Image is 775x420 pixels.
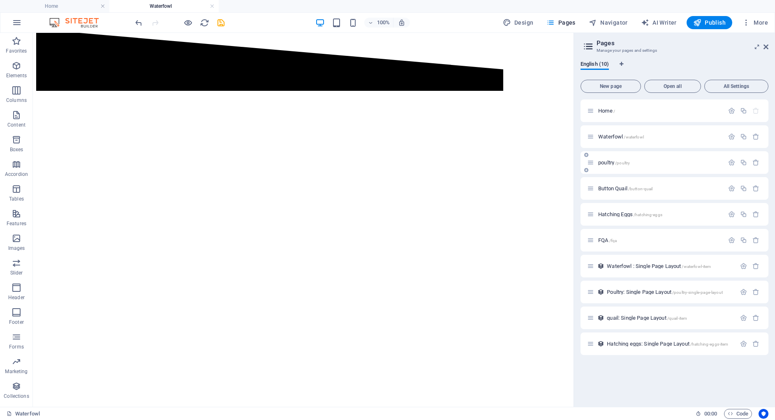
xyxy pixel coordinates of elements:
span: /hatching-eggs [634,212,662,217]
span: Hatching Eggs [598,211,662,217]
h2: Pages [597,39,768,47]
button: Navigator [585,16,631,29]
div: Remove [752,314,759,321]
div: Duplicate [740,107,747,114]
button: More [739,16,771,29]
div: Settings [728,133,735,140]
div: Settings [740,314,747,321]
div: This layout is used as a template for all items (e.g. a blog post) of this collection. The conten... [597,314,604,321]
span: More [742,18,768,27]
span: English (10) [581,59,609,71]
div: Duplicate [740,133,747,140]
span: Open all [648,84,697,89]
span: /quail-item [667,316,687,321]
div: Settings [728,211,735,218]
p: Favorites [6,48,27,54]
div: Settings [740,340,747,347]
div: Settings [740,263,747,270]
span: Click to open page [598,237,617,243]
span: Click to open page [598,185,652,192]
span: : [710,411,711,417]
div: FQA/fqa [596,238,724,243]
p: Boxes [10,146,23,153]
div: quail: Single Page Layout/quail-item [604,315,736,321]
span: poultry [598,159,630,166]
div: This layout is used as a template for all items (e.g. a blog post) of this collection. The conten... [597,288,604,295]
span: Pages [546,18,575,27]
div: Duplicate [740,159,747,166]
p: Elements [6,72,27,79]
span: /hatching-eggs-item [690,342,729,346]
p: Accordion [5,171,28,178]
span: AI Writer [641,18,677,27]
button: Code [724,409,752,419]
p: Images [8,245,25,252]
span: Click to open page [607,341,728,347]
div: Duplicate [740,237,747,244]
div: Remove [752,211,759,218]
span: Code [728,409,748,419]
div: Settings [728,159,735,166]
span: /waterfowl [624,135,643,139]
div: Waterfowl/waterfowl [596,134,724,139]
p: Marketing [5,368,28,375]
div: Remove [752,288,759,295]
div: This layout is used as a template for all items (e.g. a blog post) of this collection. The conten... [597,263,604,270]
div: Language Tabs [581,61,768,76]
div: Hatching Eggs/hatching-eggs [596,212,724,217]
button: New page [581,80,641,93]
p: Content [7,122,25,128]
button: Open all [644,80,701,93]
button: Publish [687,16,732,29]
p: Collections [4,393,29,399]
div: Remove [752,159,759,166]
span: Click to open page [607,263,711,269]
span: /poultry-single-page-layout [672,290,723,295]
div: Home/ [596,108,724,113]
div: Remove [752,263,759,270]
div: Settings [728,237,735,244]
span: Waterfowl [598,134,644,140]
button: Pages [543,16,578,29]
h4: Waterfowl [109,2,219,11]
div: Duplicate [740,185,747,192]
span: Navigator [589,18,628,27]
span: 00 00 [704,409,717,419]
div: This layout is used as a template for all items (e.g. a blog post) of this collection. The conten... [597,340,604,347]
p: Columns [6,97,27,104]
span: /waterfowl-item [682,264,711,269]
p: Features [7,220,26,227]
span: / [613,109,615,113]
h3: Manage your pages and settings [597,47,752,54]
p: Footer [9,319,24,325]
span: Publish [693,18,726,27]
button: AI Writer [638,16,680,29]
span: Click to open page [607,289,723,295]
div: poultry/poultry [596,160,724,165]
p: Forms [9,344,24,350]
span: Click to open page [607,315,687,321]
div: Duplicate [740,211,747,218]
span: /button-quail [628,187,653,191]
h6: Session time [696,409,717,419]
button: Usercentrics [759,409,768,419]
div: Remove [752,133,759,140]
div: Settings [740,288,747,295]
iframe: To enrich screen reader interactions, please activate Accessibility in Grammarly extension settings [33,33,574,407]
button: All Settings [704,80,768,93]
div: Settings [728,107,735,114]
span: All Settings [708,84,765,89]
div: Settings [728,185,735,192]
div: The startpage cannot be deleted [752,107,759,114]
